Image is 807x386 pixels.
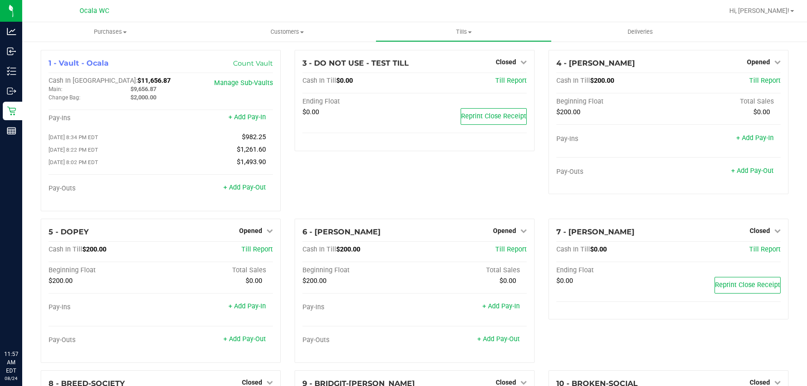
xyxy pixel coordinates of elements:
a: + Add Pay-Out [223,184,266,191]
span: Cash In Till [302,77,336,85]
a: Till Report [241,245,273,253]
div: Pay-Ins [556,135,668,143]
a: Till Report [495,77,527,85]
div: Pay-Outs [49,184,160,193]
span: 4 - [PERSON_NAME] [556,59,635,67]
a: + Add Pay-Out [223,335,266,343]
span: Cash In Till [556,77,590,85]
div: Pay-Outs [302,336,414,344]
span: Reprint Close Receipt [461,112,526,120]
a: Purchases [22,22,199,42]
span: Closed [496,58,516,66]
span: Opened [493,227,516,234]
span: Opened [239,227,262,234]
div: Ending Float [302,98,414,106]
a: + Add Pay-Out [731,167,774,175]
span: 1 - Vault - Ocala [49,59,109,67]
span: $0.00 [302,108,319,116]
span: Hi, [PERSON_NAME]! [729,7,789,14]
div: Pay-Ins [302,303,414,312]
a: Till Report [749,245,781,253]
span: [DATE] 8:02 PM EDT [49,159,98,165]
a: + Add Pay-Out [477,335,520,343]
span: Closed [242,379,262,386]
span: $11,656.87 [137,77,171,85]
p: 08/24 [4,375,18,382]
div: Total Sales [414,266,526,275]
span: $982.25 [242,133,266,141]
span: Cash In Till [49,245,82,253]
span: $0.00 [246,277,262,285]
span: Closed [496,379,516,386]
a: Customers [199,22,376,42]
p: 11:57 AM EDT [4,350,18,375]
inline-svg: Inbound [7,47,16,56]
span: $200.00 [82,245,106,253]
span: $200.00 [49,277,73,285]
div: Total Sales [668,98,780,106]
span: $0.00 [753,108,770,116]
span: Main: [49,86,62,92]
a: + Add Pay-In [736,134,774,142]
div: Total Sales [160,266,272,275]
span: $2,000.00 [130,94,156,101]
inline-svg: Inventory [7,67,16,76]
a: + Add Pay-In [228,302,266,310]
span: $0.00 [336,77,353,85]
span: Tills [376,28,552,36]
span: Closed [750,379,770,386]
a: + Add Pay-In [228,113,266,121]
span: $0.00 [590,245,607,253]
span: Cash In Till [302,245,336,253]
span: 5 - DOPEY [49,227,89,236]
a: Deliveries [552,22,728,42]
button: Reprint Close Receipt [715,277,781,294]
div: Pay-Outs [49,336,160,344]
span: 7 - [PERSON_NAME] [556,227,635,236]
div: Pay-Outs [556,168,668,176]
span: 6 - [PERSON_NAME] [302,227,381,236]
a: Manage Sub-Vaults [214,79,273,87]
span: Opened [747,58,770,66]
span: $200.00 [336,245,360,253]
inline-svg: Reports [7,126,16,135]
a: + Add Pay-In [482,302,520,310]
span: $1,261.60 [237,146,266,153]
span: $200.00 [556,108,580,116]
span: $1,493.90 [237,158,266,166]
span: $9,656.87 [130,86,156,92]
span: Ocala WC [80,7,109,15]
span: [DATE] 8:22 PM EDT [49,147,98,153]
div: Beginning Float [302,266,414,275]
div: Ending Float [556,266,668,275]
span: Customers [199,28,375,36]
a: Till Report [495,245,527,253]
div: Beginning Float [49,266,160,275]
div: Pay-Ins [49,303,160,312]
button: Reprint Close Receipt [461,108,527,125]
span: [DATE] 8:34 PM EDT [49,134,98,141]
span: Cash In [GEOGRAPHIC_DATA]: [49,77,137,85]
span: Reprint Close Receipt [715,281,780,289]
a: Count Vault [233,59,273,67]
span: Change Bag: [49,94,80,101]
span: Cash In Till [556,245,590,253]
span: Closed [750,227,770,234]
div: Beginning Float [556,98,668,106]
div: Pay-Ins [49,114,160,123]
span: $200.00 [590,77,614,85]
span: $200.00 [302,277,326,285]
span: $0.00 [499,277,516,285]
span: Deliveries [615,28,665,36]
span: 3 - DO NOT USE - TEST TILL [302,59,409,67]
a: Till Report [749,77,781,85]
a: Tills [376,22,552,42]
inline-svg: Outbound [7,86,16,96]
span: $0.00 [556,277,573,285]
inline-svg: Retail [7,106,16,116]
